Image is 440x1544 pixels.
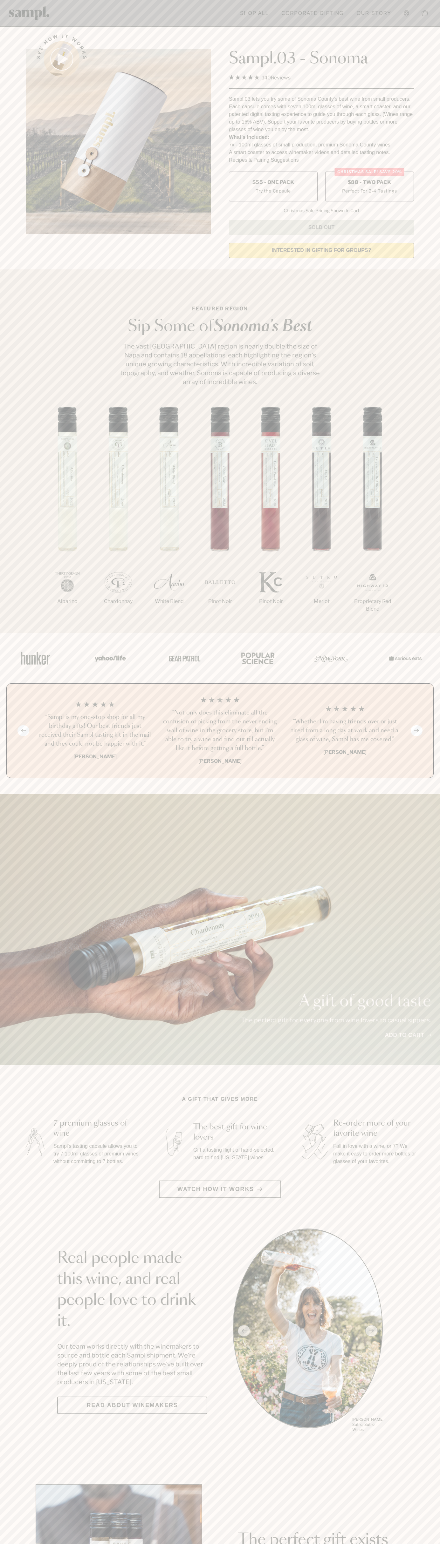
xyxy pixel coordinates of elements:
[229,134,269,140] strong: What’s Included:
[163,708,278,753] h3: “Not only does this eliminate all the confusion of picking from the never ending wall of wine in ...
[57,1397,207,1414] a: Read about Winemakers
[163,696,278,765] li: 2 / 4
[144,598,195,605] p: White Blend
[164,645,202,672] img: Artboard_5_7fdae55a-36fd-43f7-8bfd-f74a06a2878e_x450.png
[42,598,93,605] p: Albarino
[53,1118,140,1139] h3: 7 premium glasses of wine
[238,645,276,672] img: Artboard_4_28b4d326-c26e-48f9-9c80-911f17d6414e_x450.png
[271,75,291,81] span: Reviews
[38,696,153,765] li: 1 / 4
[229,141,414,149] li: 7x - 100ml glasses of small production, premium Sonoma County wines
[229,49,414,68] h1: Sampl.03 - Sonoma
[229,156,414,164] li: Recipes & Pairing Suggestions
[287,696,402,765] li: 3 / 4
[229,149,414,156] li: A smart coaster to access winemaker videos and detailed tasting notes.
[118,319,322,334] h2: Sip Some of
[229,220,414,235] button: Sold Out
[53,1142,140,1165] p: Sampl's tasting capsule allows you to try 7 100ml glasses of premium wines without committing to ...
[229,73,291,82] div: 140Reviews
[198,758,242,764] b: [PERSON_NAME]
[280,208,362,213] li: Christmas Sale Pricing Shown In Cart
[256,187,291,194] small: Try the Capsule
[233,1229,383,1433] div: slide 1
[90,645,128,672] img: Artboard_6_04f9a106-072f-468a-bdd7-f11783b05722_x450.png
[73,754,117,760] b: [PERSON_NAME]
[296,407,347,626] li: 6 / 7
[352,1417,383,1432] p: [PERSON_NAME] Sutro, Sutro Wines
[233,1229,383,1433] ul: carousel
[245,598,296,605] p: Pinot Noir
[245,407,296,626] li: 5 / 7
[229,243,414,258] a: interested in gifting for groups?
[296,598,347,605] p: Merlot
[323,749,367,755] b: [PERSON_NAME]
[385,645,423,672] img: Artboard_7_5b34974b-f019-449e-91fb-745f8d0877ee_x450.png
[241,994,431,1009] p: A gift of good taste
[195,407,245,626] li: 4 / 7
[252,179,294,186] span: $55 - One Pack
[193,1146,280,1161] p: Gift a tasting flight of hand-selected, hard-to-find [US_STATE] wines.
[44,41,79,77] button: See how it works
[333,1118,420,1139] h3: Re-order more of your favorite wine
[159,1181,281,1198] button: Watch how it works
[193,1122,280,1142] h3: The best gift for wine lovers
[347,598,398,613] p: Proprietary Red Blend
[347,407,398,633] li: 7 / 7
[118,342,322,386] p: The vast [GEOGRAPHIC_DATA] region is nearly double the size of Napa and contains 18 appellations,...
[38,713,153,748] h3: “Sampl is my one-stop shop for all my birthday gifts! Our best friends just received their Sampl ...
[333,1142,420,1165] p: Fall in love with a wine, or 7? We make it easy to order more bottles or glasses of your favorites.
[195,598,245,605] p: Pinot Noir
[411,725,423,736] button: Next slide
[57,1342,207,1386] p: Our team works directly with the winemakers to source and bottle each Sampl shipment. We’re deepl...
[42,407,93,626] li: 1 / 7
[262,75,271,81] span: 140
[144,407,195,626] li: 3 / 7
[312,645,350,672] img: Artboard_3_0b291449-6e8c-4d07-b2c2-3f3601a19cd1_x450.png
[118,305,322,313] p: Featured Region
[17,645,55,672] img: Artboard_1_c8cd28af-0030-4af1-819c-248e302c7f06_x450.png
[57,1248,207,1332] h2: Real people made this wine, and real people love to drink it.
[229,95,414,133] div: Sampl.03 lets you try some of Sonoma County's best wine from small producers. Each capsule comes ...
[214,319,313,334] em: Sonoma's Best
[335,168,404,176] div: Christmas SALE! Save 20%
[17,725,29,736] button: Previous slide
[93,407,144,626] li: 2 / 7
[385,1031,431,1039] a: Add to cart
[182,1095,258,1103] h2: A gift that gives more
[287,717,402,744] h3: “Whether I'm having friends over or just tired from a long day at work and need a glass of wine, ...
[26,49,211,234] img: Sampl.03 - Sonoma
[348,179,391,186] span: $88 - Two Pack
[241,1016,431,1025] p: The perfect gift for everyone from wine lovers to casual sippers.
[342,187,397,194] small: Perfect For 2-4 Tastings
[93,598,144,605] p: Chardonnay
